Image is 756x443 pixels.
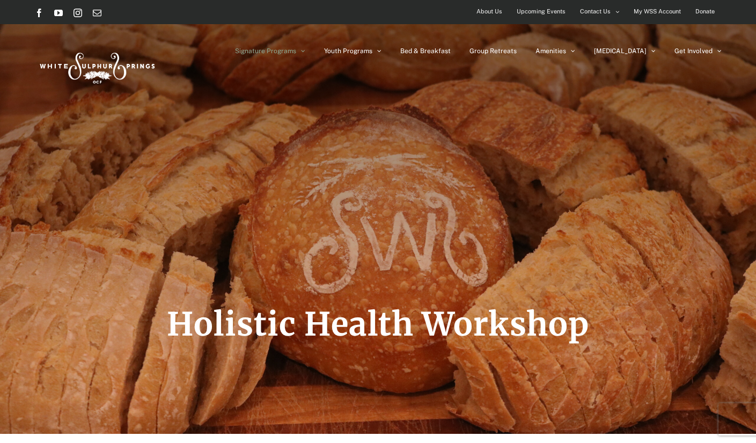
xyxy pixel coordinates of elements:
span: About Us [476,4,502,19]
span: Contact Us [580,4,611,19]
span: Get Involved [674,48,713,54]
nav: Main Menu [235,24,722,78]
a: YouTube [54,9,63,17]
span: Signature Programs [235,48,296,54]
img: White Sulphur Springs Logo [35,41,158,91]
a: Group Retreats [469,24,517,78]
span: Holistic Health Workshop [167,304,589,344]
span: Group Retreats [469,48,517,54]
span: Upcoming Events [517,4,566,19]
span: Bed & Breakfast [400,48,451,54]
a: Facebook [35,9,43,17]
span: [MEDICAL_DATA] [594,48,647,54]
a: Instagram [74,9,82,17]
a: Youth Programs [324,24,381,78]
a: Email [93,9,101,17]
span: My WSS Account [634,4,681,19]
a: Bed & Breakfast [400,24,451,78]
span: Amenities [535,48,566,54]
span: Donate [695,4,715,19]
span: Youth Programs [324,48,372,54]
a: [MEDICAL_DATA] [594,24,656,78]
a: Amenities [535,24,575,78]
a: Get Involved [674,24,722,78]
a: Signature Programs [235,24,305,78]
